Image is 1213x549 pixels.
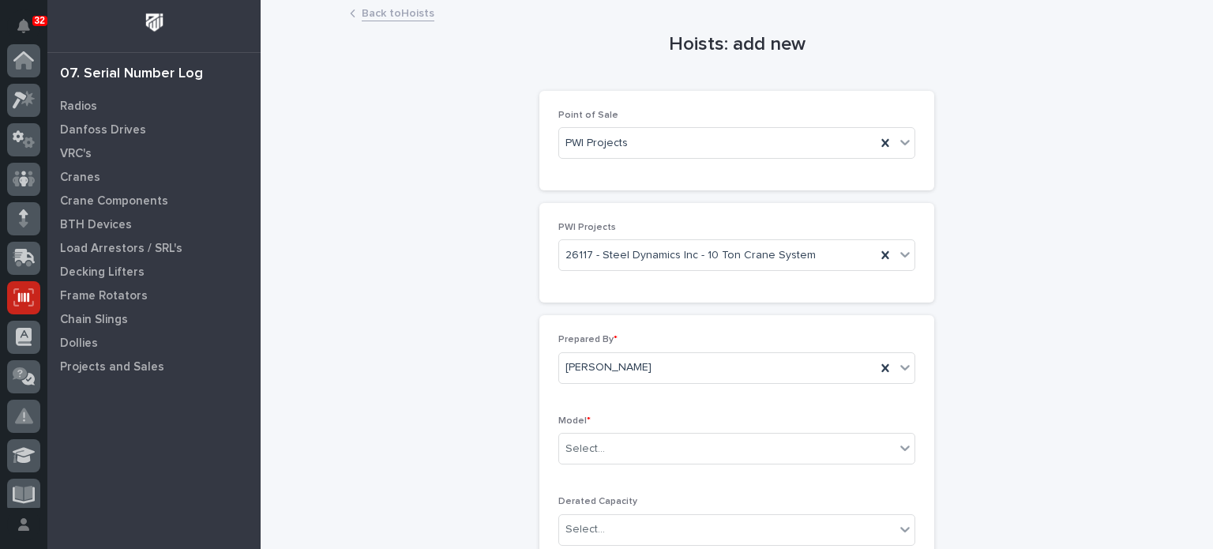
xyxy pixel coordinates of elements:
a: Dollies [47,331,261,355]
span: Model [558,416,591,426]
a: Projects and Sales [47,355,261,378]
a: BTH Devices [47,212,261,236]
img: Workspace Logo [140,8,169,37]
div: Select... [565,441,605,457]
p: Frame Rotators [60,289,148,303]
p: 32 [35,15,45,26]
p: VRC's [60,147,92,161]
button: Notifications [7,9,40,43]
span: Prepared By [558,335,618,344]
div: Select... [565,521,605,538]
a: Load Arrestors / SRL's [47,236,261,260]
p: Projects and Sales [60,360,164,374]
a: Crane Components [47,189,261,212]
p: Danfoss Drives [60,123,146,137]
span: [PERSON_NAME] [565,359,652,376]
span: Point of Sale [558,111,618,120]
p: Dollies [60,337,98,351]
span: Derated Capacity [558,497,637,506]
h1: Hoists: add new [539,33,934,56]
p: Crane Components [60,194,168,209]
a: Danfoss Drives [47,118,261,141]
p: Decking Lifters [60,265,145,280]
span: 26117 - Steel Dynamics Inc - 10 Ton Crane System [565,247,816,264]
span: PWI Projects [565,135,628,152]
p: BTH Devices [60,218,132,232]
a: Decking Lifters [47,260,261,284]
p: Chain Slings [60,313,128,327]
span: PWI Projects [558,223,616,232]
p: Radios [60,100,97,114]
div: 07. Serial Number Log [60,66,203,83]
a: Frame Rotators [47,284,261,307]
p: Cranes [60,171,100,185]
p: Load Arrestors / SRL's [60,242,182,256]
div: Notifications32 [20,19,40,44]
a: Back toHoists [362,3,434,21]
a: VRC's [47,141,261,165]
a: Radios [47,94,261,118]
a: Cranes [47,165,261,189]
a: Chain Slings [47,307,261,331]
